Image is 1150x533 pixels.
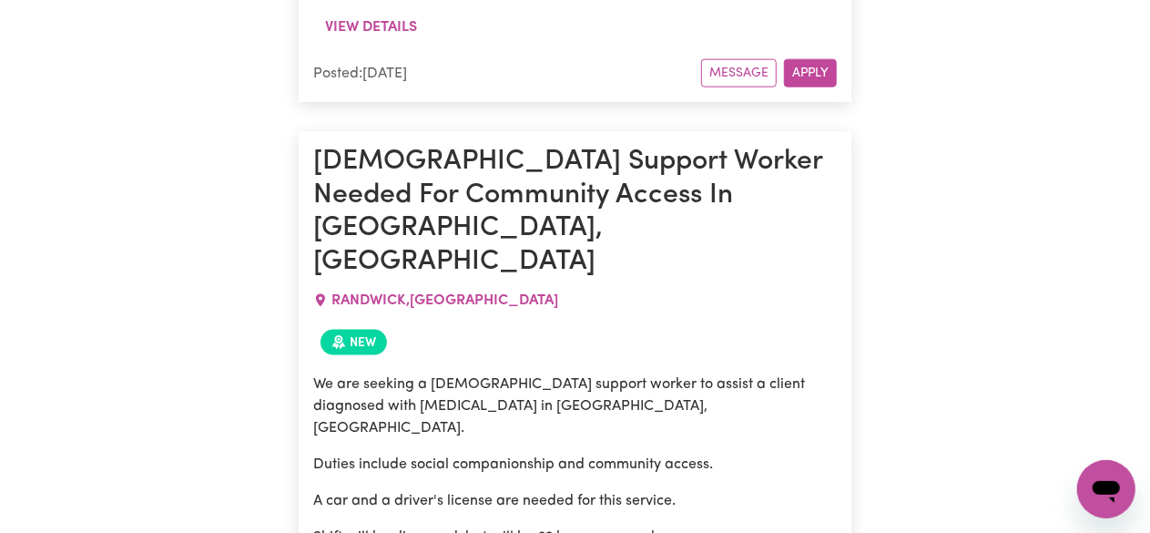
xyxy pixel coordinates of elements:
[784,59,837,87] button: Apply for this job
[313,374,838,439] p: We are seeking a [DEMOGRAPHIC_DATA] support worker to assist a client diagnosed with [MEDICAL_DAT...
[313,63,702,85] div: Posted: [DATE]
[321,330,387,355] span: Job posted within the last 30 days
[331,293,558,308] span: RANDWICK , [GEOGRAPHIC_DATA]
[313,490,838,512] p: A car and a driver's license are needed for this service.
[701,59,777,87] button: Message
[313,454,838,476] p: Duties include social companionship and community access.
[313,146,838,279] h1: [DEMOGRAPHIC_DATA] Support Worker Needed For Community Access In [GEOGRAPHIC_DATA], [GEOGRAPHIC_D...
[1077,460,1135,518] iframe: 메시징 창을 시작하는 버튼
[313,10,429,45] button: View details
